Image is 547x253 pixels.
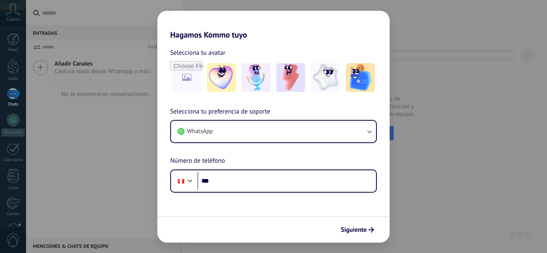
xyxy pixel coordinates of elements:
span: Selecciona tu avatar [170,48,225,58]
div: Peru: + 51 [173,173,189,189]
span: Selecciona tu preferencia de soporte [170,107,270,117]
span: WhatsApp [187,127,213,135]
button: WhatsApp [171,121,376,142]
button: Siguiente [337,223,378,237]
img: -4.jpeg [311,63,340,92]
span: Número de teléfono [170,156,225,166]
img: -2.jpeg [242,63,271,92]
span: Siguiente [341,227,367,233]
img: -3.jpeg [276,63,305,92]
img: -5.jpeg [346,63,375,92]
h2: Hagamos Kommo tuyo [157,11,390,40]
img: -1.jpeg [207,63,236,92]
